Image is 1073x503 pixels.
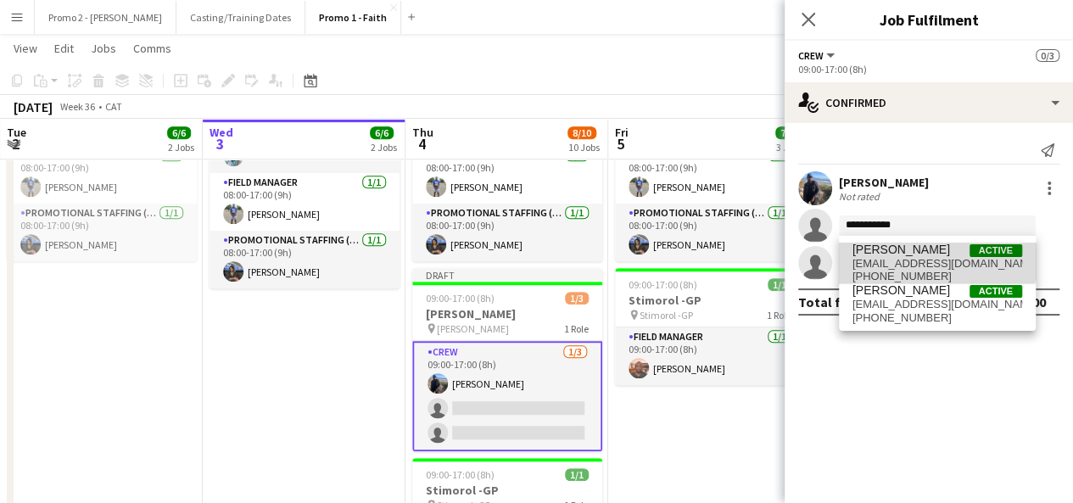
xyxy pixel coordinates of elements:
button: Promo 2 - [PERSON_NAME] [35,1,176,34]
span: 1/1 [768,278,791,291]
div: Total fee [798,293,856,310]
span: siyankosi541@gmail.com [852,298,1022,311]
span: 3 [207,134,233,154]
span: 1/1 [565,468,589,481]
a: Edit [48,37,81,59]
span: 8/10 [567,126,596,139]
span: Active [970,244,1022,257]
div: 3 Jobs [776,141,802,154]
span: Siyabonga Ngomani [852,243,950,257]
span: Edit [54,41,74,56]
app-card-role: Promotional Staffing (Brand Ambassadors)1/108:00-17:00 (9h)[PERSON_NAME] [7,204,197,261]
app-job-card: In progress08:00-17:00 (9h)3/3MILO FC KZN- MILO FC KZN-3 RolesCrew1/108:00-17:00 (9h)Sabelo Chili... [210,42,400,288]
app-card-role: Promotional Staffing (Brand Ambassadors)1/108:00-17:00 (9h)[PERSON_NAME] [210,231,400,288]
h3: Stimorol -GP [412,483,602,498]
span: Tue [7,125,26,140]
span: Week 36 [56,100,98,113]
app-card-role: Promotional Staffing (Brand Ambassadors)1/108:00-17:00 (9h)[PERSON_NAME] [615,204,805,261]
span: 09:00-17:00 (8h) [426,292,495,305]
span: 6/6 [167,126,191,139]
h3: [PERSON_NAME] [412,306,602,321]
div: [PERSON_NAME] [839,175,929,190]
span: 4 [410,134,433,154]
div: 09:00-17:00 (8h) [798,63,1059,75]
span: 1 Role [767,309,791,321]
app-job-card: 09:00-17:00 (8h)1/1Stimorol -GP Stimorol -GP1 RoleField Manager1/109:00-17:00 (8h)[PERSON_NAME] [615,268,805,385]
div: Confirmed [785,82,1073,123]
div: 10 Jobs [568,141,600,154]
app-card-role: Crew1/309:00-17:00 (8h)[PERSON_NAME] [412,341,602,451]
app-job-card: Draft09:00-17:00 (8h)1/3[PERSON_NAME] [PERSON_NAME]1 RoleCrew1/309:00-17:00 (8h)[PERSON_NAME] [412,268,602,451]
span: Crew [798,49,824,62]
span: 1 Role [564,322,589,335]
span: captainmayibongwe2@gmail.com [852,257,1022,271]
span: 09:00-17:00 (8h) [629,278,697,291]
span: 5 [612,134,629,154]
span: [PERSON_NAME] [437,322,509,335]
h3: Stimorol -GP [615,293,805,308]
app-card-role: Field Manager1/108:00-17:00 (9h)[PERSON_NAME] [412,146,602,204]
span: 0/3 [1036,49,1059,62]
span: 2 [4,134,26,154]
span: Thu [412,125,433,140]
span: +27659445372 [852,311,1022,325]
span: Active [970,285,1022,298]
button: Crew [798,49,837,62]
span: 09:00-17:00 (8h) [426,468,495,481]
h3: Job Fulfilment [785,8,1073,31]
div: Draft [412,268,602,282]
span: View [14,41,37,56]
app-card-role: Field Manager1/108:00-17:00 (9h)[PERSON_NAME] [7,146,197,204]
span: Comms [133,41,171,56]
div: CAT [105,100,122,113]
span: Jobs [91,41,116,56]
button: Casting/Training Dates [176,1,305,34]
span: Wed [210,125,233,140]
div: Not rated [839,190,883,203]
app-card-role: Field Manager1/108:00-17:00 (9h)[PERSON_NAME] [210,173,400,231]
div: 2 Jobs [371,141,397,154]
a: Jobs [84,37,123,59]
div: 2 Jobs [168,141,194,154]
div: [DATE] [14,98,53,115]
span: Fri [615,125,629,140]
span: Siyabonga Nkosi [852,283,950,298]
span: Stimorol -GP [640,309,693,321]
a: Comms [126,37,178,59]
span: 1/3 [565,292,589,305]
span: +27812456601 [852,270,1022,283]
span: 6/6 [370,126,394,139]
app-card-role: Promotional Staffing (Brand Ambassadors)1/108:00-17:00 (9h)[PERSON_NAME] [412,204,602,261]
app-card-role: Field Manager1/108:00-17:00 (9h)[PERSON_NAME] [615,146,805,204]
span: 7/7 [775,126,799,139]
a: View [7,37,44,59]
app-card-role: Field Manager1/109:00-17:00 (8h)[PERSON_NAME] [615,327,805,385]
button: Promo 1 - Faith [305,1,401,34]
